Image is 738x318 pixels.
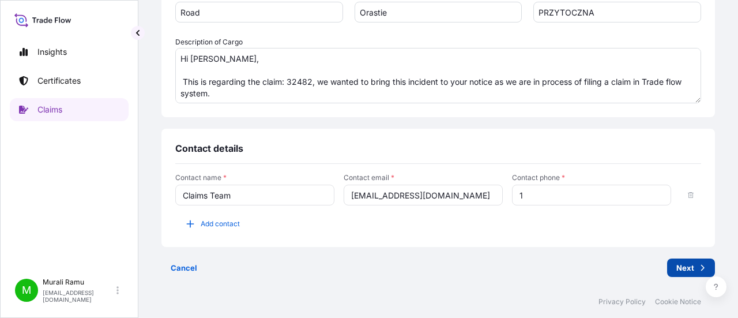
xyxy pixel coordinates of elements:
[598,297,646,306] a: Privacy Policy
[655,297,701,306] a: Cookie Notice
[161,259,206,277] button: Cancel
[175,36,243,48] label: Description of Cargo
[10,98,129,121] a: Claims
[43,278,114,287] p: Murali Ramu
[10,69,129,92] a: Certificates
[22,285,31,296] span: M
[171,262,197,274] p: Cancel
[43,289,114,303] p: [EMAIL_ADDRESS][DOMAIN_NAME]
[175,185,334,205] input: Who can we talk to?
[175,143,243,154] span: Contact details
[676,262,694,274] p: Next
[175,215,249,233] button: Add contact
[10,40,129,63] a: Insights
[37,75,81,87] p: Certificates
[37,46,67,58] p: Insights
[175,173,334,182] span: Contact name
[512,185,671,205] input: +1 (111) 111-111
[667,259,715,277] button: Next
[512,173,671,182] span: Contact phone
[533,2,701,23] input: Enter destination
[201,218,240,230] span: Add contact
[37,104,62,115] p: Claims
[175,2,343,23] input: Enter conveyance
[355,2,522,23] input: Enter origin
[344,185,503,205] input: Who can we email?
[344,173,503,182] span: Contact email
